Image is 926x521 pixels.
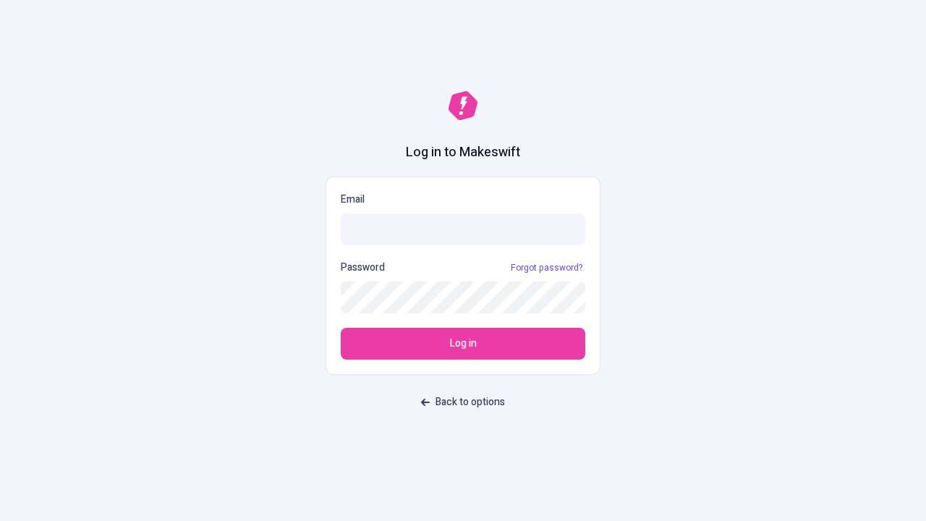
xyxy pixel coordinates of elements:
[450,336,477,352] span: Log in
[341,260,385,276] p: Password
[406,143,520,162] h1: Log in to Makeswift
[412,389,514,415] button: Back to options
[436,394,505,410] span: Back to options
[341,213,585,245] input: Email
[508,262,585,274] a: Forgot password?
[341,328,585,360] button: Log in
[341,192,585,208] p: Email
